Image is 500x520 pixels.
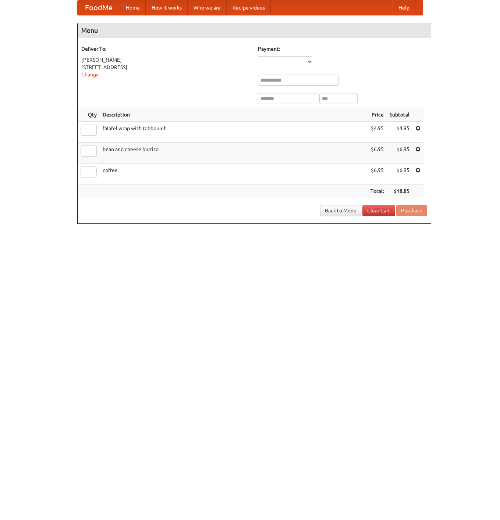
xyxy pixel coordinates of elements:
[396,205,427,216] button: Purchase
[81,56,251,64] div: [PERSON_NAME]
[387,164,412,184] td: $6.95
[368,164,387,184] td: $6.95
[100,164,368,184] td: coffee
[78,0,120,15] a: FoodMe
[387,143,412,164] td: $6.95
[81,72,99,78] a: Change
[320,205,361,216] a: Back to Menu
[387,184,412,198] th: $18.85
[120,0,146,15] a: Home
[227,0,271,15] a: Recipe videos
[81,45,251,53] h5: Deliver To:
[387,122,412,143] td: $4.95
[393,0,415,15] a: Help
[100,108,368,122] th: Description
[188,0,227,15] a: Who we are
[368,184,387,198] th: Total:
[146,0,188,15] a: How it works
[362,205,395,216] a: Clear Cart
[81,64,251,71] div: [STREET_ADDRESS]
[387,108,412,122] th: Subtotal
[100,143,368,164] td: bean and cheese burrito
[368,143,387,164] td: $6.95
[368,122,387,143] td: $4.95
[78,108,100,122] th: Qty
[368,108,387,122] th: Price
[78,23,431,38] h4: Menu
[100,122,368,143] td: falafel wrap with tabbouleh
[258,45,427,53] h5: Payment:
